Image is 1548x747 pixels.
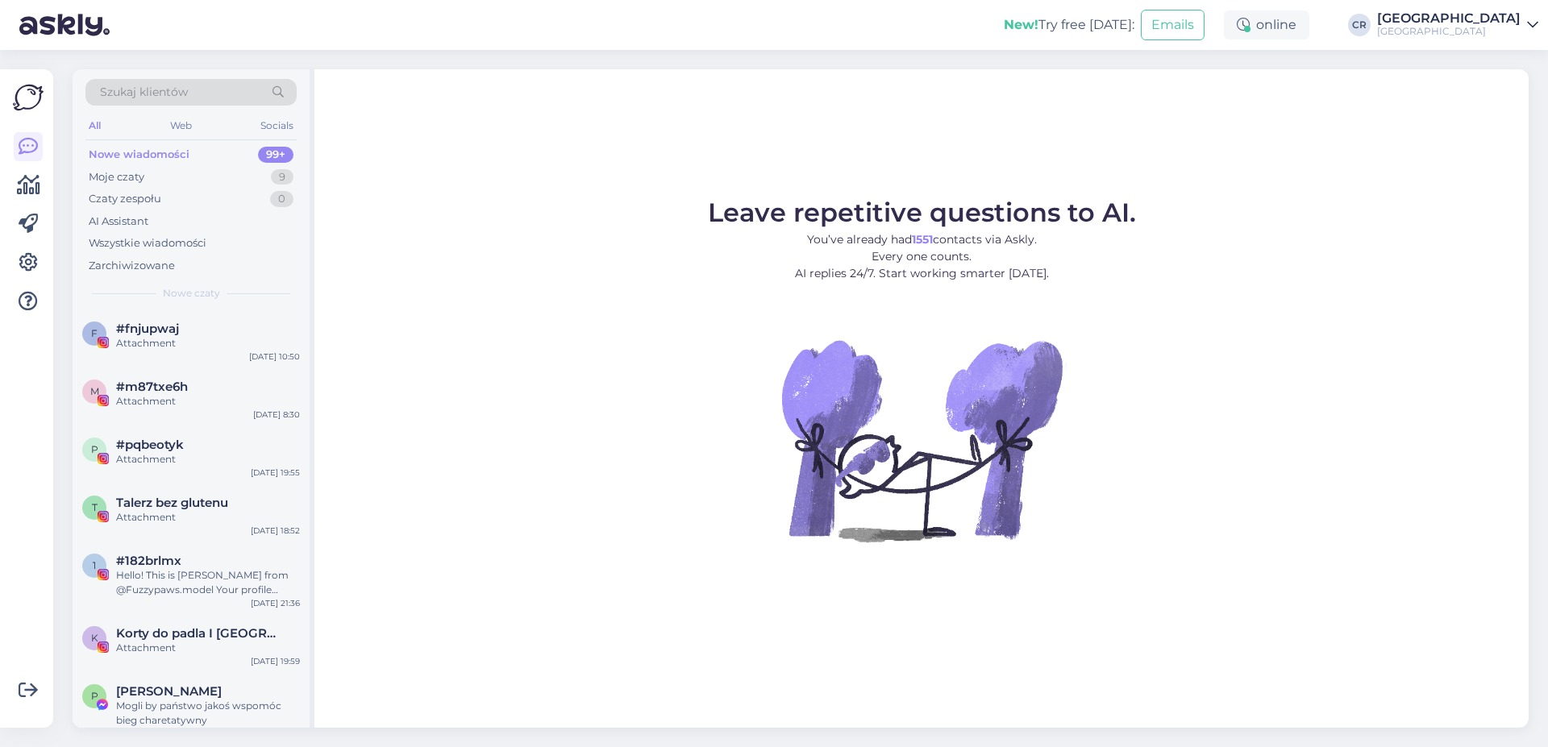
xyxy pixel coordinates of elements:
[116,699,300,728] div: Mogli by państwo jakoś wspomóc bieg charetatywny
[1004,15,1134,35] div: Try free [DATE]:
[116,438,184,452] span: #pqbeotyk
[116,641,300,655] div: Attachment
[251,655,300,667] div: [DATE] 19:59
[251,597,300,609] div: [DATE] 21:36
[91,632,98,644] span: K
[1004,17,1038,32] b: New!
[92,501,98,513] span: T
[708,231,1136,282] p: You’ve already had contacts via Askly. Every one counts. AI replies 24/7. Start working smarter [...
[1377,12,1538,38] a: [GEOGRAPHIC_DATA][GEOGRAPHIC_DATA]
[776,295,1067,585] img: No Chat active
[163,286,220,301] span: Nowe czaty
[89,235,206,251] div: Wszystkie wiadomości
[249,351,300,363] div: [DATE] 10:50
[91,327,98,339] span: f
[271,169,293,185] div: 9
[91,690,98,702] span: P
[251,467,300,479] div: [DATE] 19:55
[13,82,44,113] img: Askly Logo
[90,385,99,397] span: m
[116,568,300,597] div: Hello! This is [PERSON_NAME] from @Fuzzypaws.model Your profile caught our eye We are a world Fam...
[912,232,933,247] b: 1551
[258,147,293,163] div: 99+
[116,510,300,525] div: Attachment
[116,496,228,510] span: Talerz bez glutenu
[708,197,1136,228] span: Leave repetitive questions to AI.
[1141,10,1205,40] button: Emails
[116,394,300,409] div: Attachment
[116,684,222,699] span: Paweł Tcho
[1224,10,1309,39] div: online
[116,336,300,351] div: Attachment
[89,214,148,230] div: AI Assistant
[93,559,96,571] span: 1
[167,115,195,136] div: Web
[1377,25,1521,38] div: [GEOGRAPHIC_DATA]
[116,380,188,394] span: #m87txe6h
[100,84,188,101] span: Szukaj klientów
[116,452,300,467] div: Attachment
[116,322,179,336] span: #fnjupwaj
[257,115,297,136] div: Socials
[89,191,161,207] div: Czaty zespołu
[270,191,293,207] div: 0
[116,554,181,568] span: #182brlmx
[89,169,144,185] div: Moje czaty
[253,409,300,421] div: [DATE] 8:30
[89,258,175,274] div: Zarchiwizowane
[89,147,189,163] div: Nowe wiadomości
[91,443,98,455] span: p
[116,626,284,641] span: Korty do padla I Szczecin
[1377,12,1521,25] div: [GEOGRAPHIC_DATA]
[251,525,300,537] div: [DATE] 18:52
[1348,14,1371,36] div: CR
[85,115,104,136] div: All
